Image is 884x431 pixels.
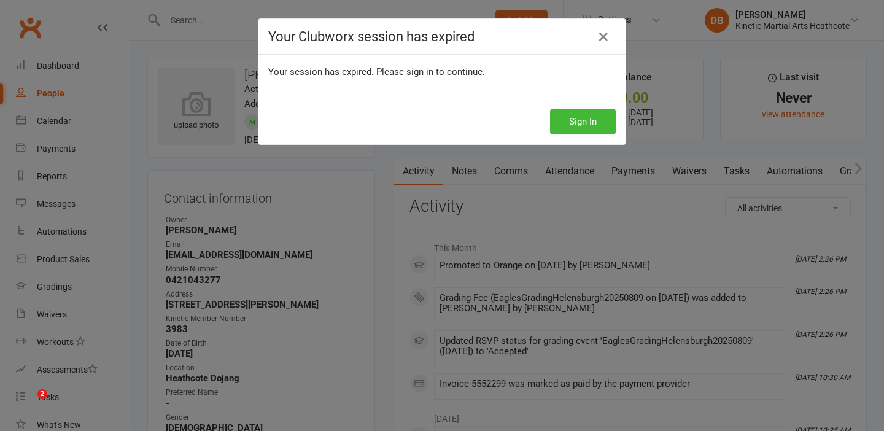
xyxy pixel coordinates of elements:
h4: Your Clubworx session has expired [268,29,616,44]
span: 2 [37,389,47,399]
button: Sign In [550,109,616,134]
span: Your session has expired. Please sign in to continue. [268,66,485,77]
iframe: Intercom live chat [12,389,42,419]
a: Close [594,27,613,47]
